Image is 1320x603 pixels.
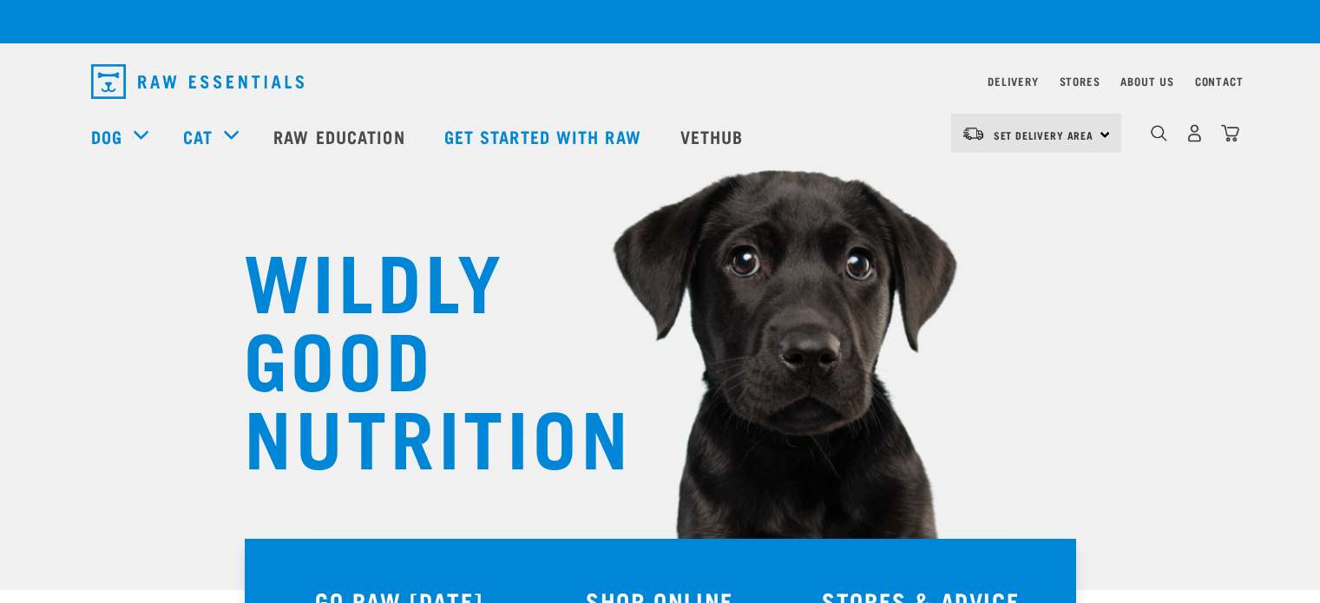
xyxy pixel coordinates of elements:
[988,78,1038,84] a: Delivery
[1195,78,1244,84] a: Contact
[962,126,985,141] img: van-moving.png
[244,239,591,473] h1: WILDLY GOOD NUTRITION
[663,102,765,171] a: Vethub
[183,123,213,149] a: Cat
[256,102,426,171] a: Raw Education
[77,57,1244,106] nav: dropdown navigation
[1151,125,1167,141] img: home-icon-1@2x.png
[1221,124,1239,142] img: home-icon@2x.png
[427,102,663,171] a: Get started with Raw
[1060,78,1100,84] a: Stores
[91,64,304,99] img: Raw Essentials Logo
[994,132,1094,138] span: Set Delivery Area
[1185,124,1204,142] img: user.png
[91,123,122,149] a: Dog
[1120,78,1173,84] a: About Us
